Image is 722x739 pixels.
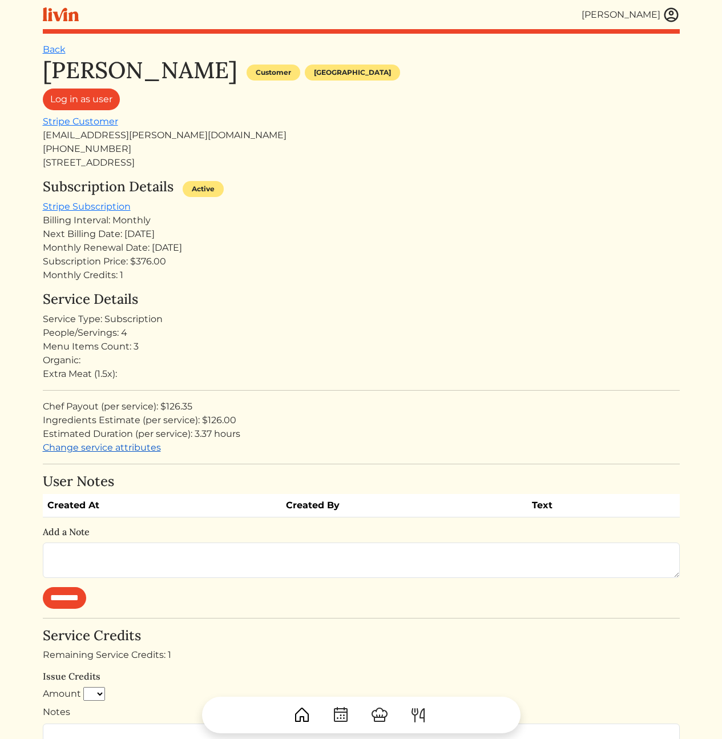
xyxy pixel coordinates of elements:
[43,57,237,84] h1: [PERSON_NAME]
[43,227,680,241] div: Next Billing Date: [DATE]
[183,181,224,197] div: Active
[43,354,680,367] div: Organic:
[247,65,300,81] div: Customer
[43,340,680,354] div: Menu Items Count: 3
[43,687,81,701] label: Amount
[43,442,161,453] a: Change service attributes
[527,494,644,517] th: Text
[43,241,680,255] div: Monthly Renewal Date: [DATE]
[43,473,680,490] h4: User Notes
[43,291,680,308] h4: Service Details
[43,142,680,156] div: [PHONE_NUMBER]
[43,494,282,517] th: Created At
[43,128,680,142] div: [EMAIL_ADDRESS][PERSON_NAME][DOMAIN_NAME]
[43,527,680,537] h6: Add a Note
[43,156,680,170] div: [STREET_ADDRESS]
[43,427,680,441] div: Estimated Duration (per service): 3.37 hours
[43,367,680,381] div: Extra Meat (1.5x):
[582,8,660,22] div: [PERSON_NAME]
[43,201,131,212] a: Stripe Subscription
[43,268,680,282] div: Monthly Credits: 1
[43,628,680,644] h4: Service Credits
[293,706,311,724] img: House-9bf13187bcbb5817f509fe5e7408150f90897510c4275e13d0d5fca38e0b5951.svg
[305,65,400,81] div: [GEOGRAPHIC_DATA]
[370,706,389,724] img: ChefHat-a374fb509e4f37eb0702ca99f5f64f3b6956810f32a249b33092029f8484b388.svg
[43,326,680,340] div: People/Servings: 4
[43,89,120,110] a: Log in as user
[43,255,680,268] div: Subscription Price: $376.00
[43,179,174,195] h4: Subscription Details
[332,706,350,724] img: CalendarDots-5bcf9d9080389f2a281d69619e1c85352834be518fbc73d9501aef674afc0d57.svg
[43,312,680,326] div: Service Type: Subscription
[43,400,680,413] div: Chef Payout (per service): $126.35
[43,413,680,427] div: Ingredients Estimate (per service): $126.00
[281,494,527,517] th: Created By
[43,44,66,55] a: Back
[43,116,118,127] a: Stripe Customer
[43,214,680,227] div: Billing Interval: Monthly
[43,648,680,662] div: Remaining Service Credits: 1
[409,706,427,724] img: ForkKnife-55491504ffdb50bab0c1e09e7649658475375261d09fd45db06cec23bce548bf.svg
[43,7,79,22] img: livin-logo-a0d97d1a881af30f6274990eb6222085a2533c92bbd1e4f22c21b4f0d0e3210c.svg
[663,6,680,23] img: user_account-e6e16d2ec92f44fc35f99ef0dc9cddf60790bfa021a6ecb1c896eb5d2907b31c.svg
[43,671,680,682] h6: Issue Credits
